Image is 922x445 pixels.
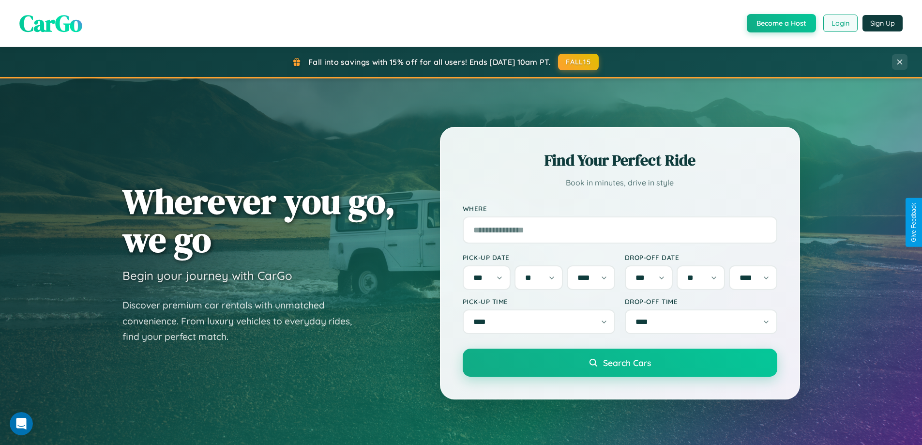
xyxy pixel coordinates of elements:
p: Discover premium car rentals with unmatched convenience. From luxury vehicles to everyday rides, ... [122,297,364,345]
span: Search Cars [603,357,651,368]
h2: Find Your Perfect Ride [463,150,777,171]
label: Drop-off Date [625,253,777,261]
h3: Begin your journey with CarGo [122,268,292,283]
iframe: Intercom live chat [10,412,33,435]
span: CarGo [19,7,82,39]
button: Sign Up [862,15,903,31]
label: Pick-up Date [463,253,615,261]
button: Search Cars [463,349,777,377]
button: Become a Host [747,14,816,32]
label: Pick-up Time [463,297,615,306]
p: Book in minutes, drive in style [463,176,777,190]
button: Login [823,15,858,32]
label: Drop-off Time [625,297,777,306]
button: FALL15 [558,54,599,70]
label: Where [463,204,777,213]
span: Fall into savings with 15% off for all users! Ends [DATE] 10am PT. [308,57,551,67]
h1: Wherever you go, we go [122,182,395,259]
div: Give Feedback [910,203,917,242]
